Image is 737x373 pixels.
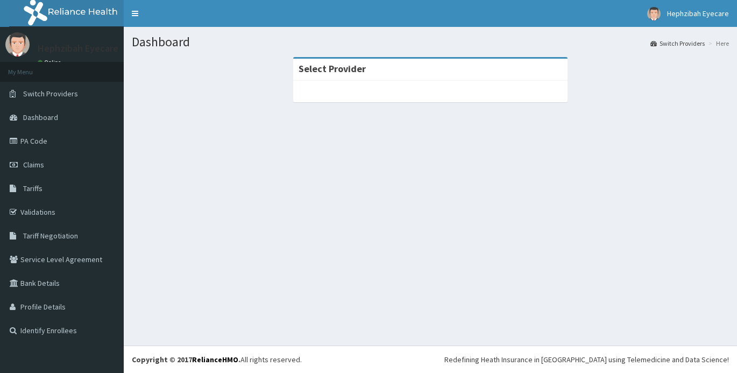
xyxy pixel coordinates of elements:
a: Switch Providers [650,39,705,48]
span: Hephzibah Eyecare [667,9,729,18]
div: Redefining Heath Insurance in [GEOGRAPHIC_DATA] using Telemedicine and Data Science! [444,354,729,365]
img: User Image [647,7,661,20]
span: Switch Providers [23,89,78,98]
span: Dashboard [23,112,58,122]
span: Tariffs [23,184,42,193]
span: Claims [23,160,44,170]
footer: All rights reserved. [124,346,737,373]
a: RelianceHMO [192,355,238,364]
strong: Copyright © 2017 . [132,355,240,364]
span: Tariff Negotiation [23,231,78,241]
a: Online [38,59,63,66]
h1: Dashboard [132,35,729,49]
p: Hephzibah Eyecare [38,44,118,53]
li: Here [706,39,729,48]
img: User Image [5,32,30,57]
strong: Select Provider [299,62,366,75]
